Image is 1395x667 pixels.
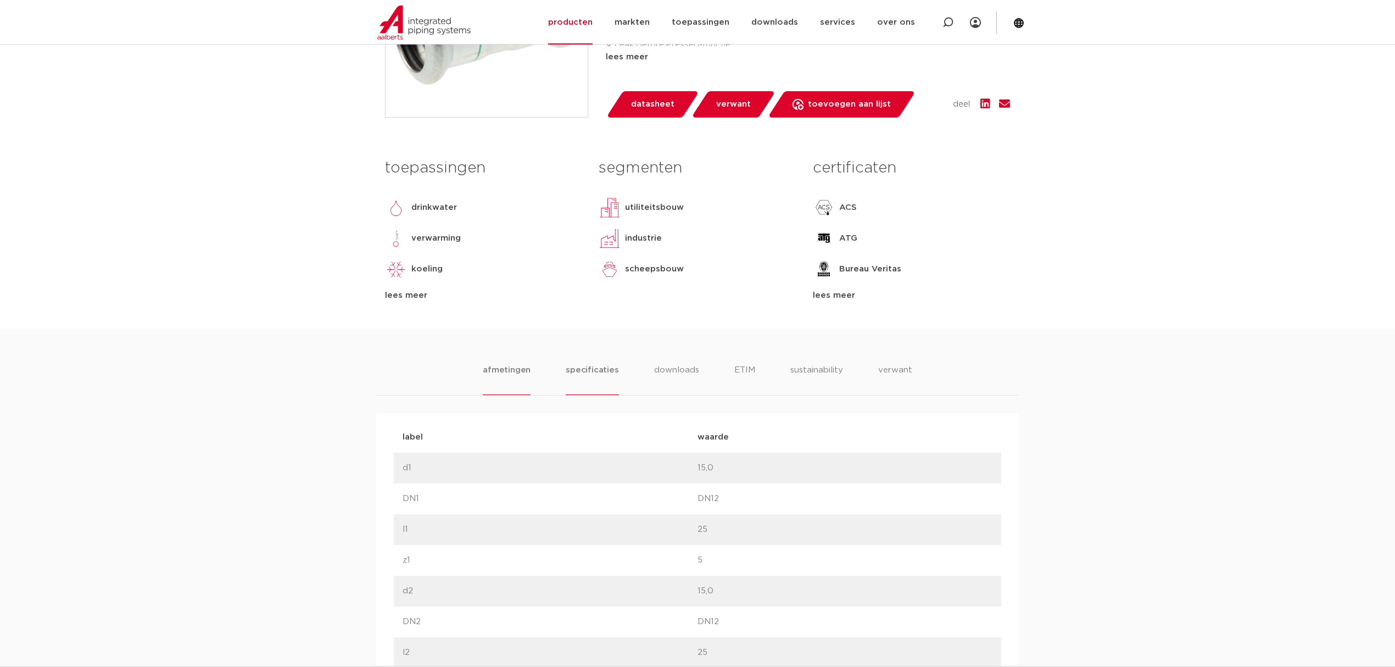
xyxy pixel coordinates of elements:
[697,462,992,475] p: 15,0
[697,646,992,659] p: 25
[813,258,835,280] img: Bureau Veritas
[385,227,407,249] img: verwarming
[385,197,407,219] img: drinkwater
[403,646,697,659] p: l2
[403,615,697,629] p: DN2
[716,96,751,113] span: verwant
[566,364,618,395] li: specificaties
[403,462,697,475] p: d1
[385,258,407,280] img: koeling
[599,227,621,249] img: industrie
[615,36,1010,54] li: Leak Before Pressed-functie
[385,289,582,302] div: lees meer
[403,492,697,505] p: DN1
[813,157,1010,179] h3: certificaten
[839,201,857,214] p: ACS
[403,554,697,567] p: z1
[691,91,775,118] a: verwant
[808,96,891,113] span: toevoegen aan lijst
[878,364,912,395] li: verwant
[403,431,697,444] p: label
[625,201,684,214] p: utiliteitsbouw
[697,523,992,536] p: 25
[813,227,835,249] img: ATG
[403,523,697,536] p: l1
[411,201,457,214] p: drinkwater
[813,289,1010,302] div: lees meer
[790,364,843,395] li: sustainability
[953,98,972,111] span: deel:
[734,364,755,395] li: ETIM
[813,197,835,219] img: ACS
[697,492,992,505] p: DN12
[606,91,699,118] a: datasheet
[483,364,531,395] li: afmetingen
[697,585,992,598] p: 15,0
[411,232,461,245] p: verwarming
[385,157,582,179] h3: toepassingen
[599,197,621,219] img: utiliteitsbouw
[839,263,901,276] p: Bureau Veritas
[599,157,796,179] h3: segmenten
[839,232,857,245] p: ATG
[411,263,443,276] p: koeling
[606,51,1010,64] div: lees meer
[631,96,674,113] span: datasheet
[599,258,621,280] img: scheepsbouw
[625,232,662,245] p: industrie
[625,263,684,276] p: scheepsbouw
[697,615,992,629] p: DN12
[403,585,697,598] p: d2
[697,431,992,444] p: waarde
[654,364,699,395] li: downloads
[697,554,992,567] p: 5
